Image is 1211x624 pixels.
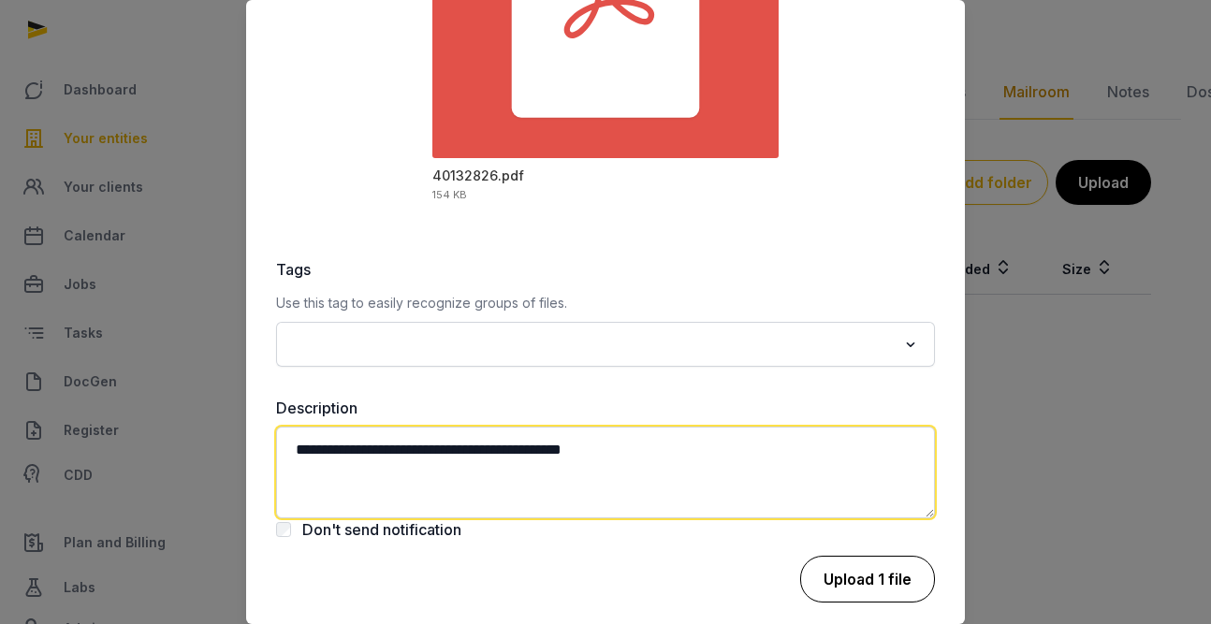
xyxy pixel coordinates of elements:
label: Description [276,397,935,419]
button: Upload 1 file [800,556,935,602]
div: Search for option [285,327,926,361]
div: 40132826.pdf [432,167,524,185]
label: Don't send notification [302,520,461,539]
div: 154 KB [432,190,467,200]
p: Use this tag to easily recognize groups of files. [276,292,935,314]
label: Tags [276,258,935,281]
input: Search for option [287,331,897,357]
